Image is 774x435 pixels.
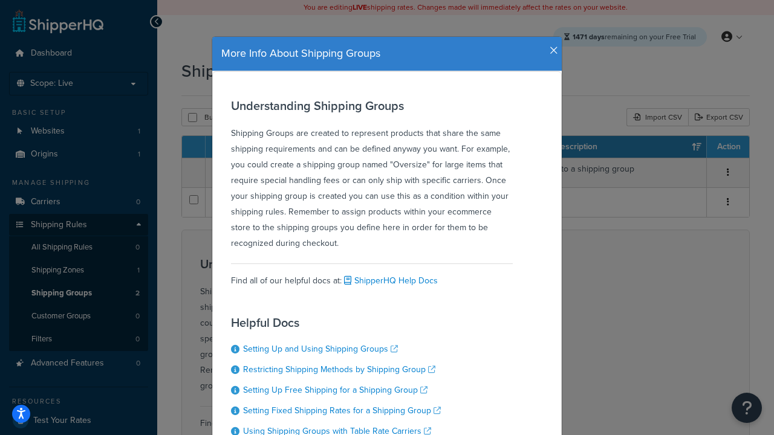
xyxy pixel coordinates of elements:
[243,363,435,376] a: Restricting Shipping Methods by Shipping Group
[231,99,513,112] h3: Understanding Shipping Groups
[231,99,513,251] div: Shipping Groups are created to represent products that share the same shipping requirements and c...
[342,274,438,287] a: ShipperHQ Help Docs
[243,384,428,396] a: Setting Up Free Shipping for a Shipping Group
[221,46,553,62] h4: More Info About Shipping Groups
[231,316,506,329] h3: Helpful Docs
[243,404,441,417] a: Setting Fixed Shipping Rates for a Shipping Group
[231,263,513,289] div: Find all of our helpful docs at:
[243,343,398,355] a: Setting Up and Using Shipping Groups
